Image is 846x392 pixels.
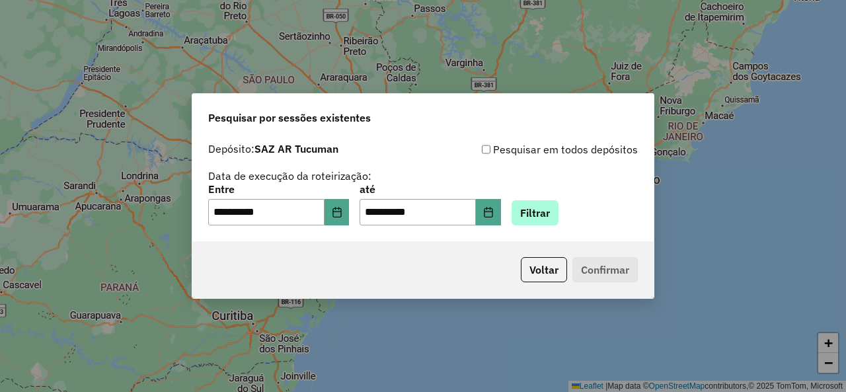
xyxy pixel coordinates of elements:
[360,181,500,197] label: até
[208,141,338,157] label: Depósito:
[521,257,567,282] button: Voltar
[423,141,638,157] div: Pesquisar em todos depósitos
[325,199,350,225] button: Choose Date
[512,200,558,225] button: Filtrar
[208,168,371,184] label: Data de execução da roteirização:
[254,142,338,155] strong: SAZ AR Tucuman
[208,181,349,197] label: Entre
[476,199,501,225] button: Choose Date
[208,110,371,126] span: Pesquisar por sessões existentes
